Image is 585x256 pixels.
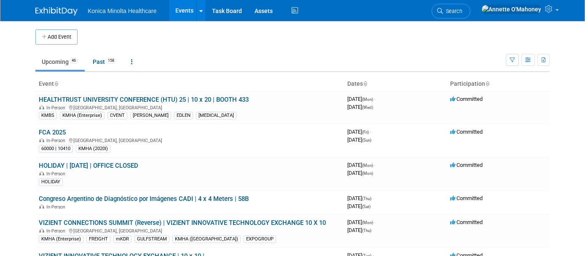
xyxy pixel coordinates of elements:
[363,80,367,87] a: Sort by Start Date
[362,97,373,102] span: (Mon)
[362,163,373,168] span: (Mon)
[39,178,63,186] div: HOLIDAY
[86,235,110,243] div: FREIGHT
[450,162,483,168] span: Committed
[344,77,447,91] th: Dates
[347,227,371,233] span: [DATE]
[374,162,376,168] span: -
[107,112,127,119] div: CVENT
[69,58,78,64] span: 46
[46,138,68,143] span: In-Person
[373,195,374,201] span: -
[362,171,373,176] span: (Mon)
[450,129,483,135] span: Committed
[450,219,483,225] span: Committed
[481,5,542,14] img: Annette O'Mahoney
[46,228,68,234] span: In-Person
[39,228,44,232] img: In-Person Event
[39,195,249,203] a: Congreso Argentino de Diagnóstico por Imágenes CADI | 4 x 4 Meters | 58B
[347,137,371,143] span: [DATE]
[362,204,370,209] span: (Sat)
[362,196,371,201] span: (Thu)
[39,129,66,136] a: FCA 2025
[362,138,371,143] span: (Sun)
[347,104,373,110] span: [DATE]
[35,54,85,70] a: Upcoming46
[196,112,236,119] div: [MEDICAL_DATA]
[362,228,371,233] span: (Thu)
[362,220,373,225] span: (Mon)
[174,112,193,119] div: EDLEN
[35,77,344,91] th: Event
[39,105,44,109] img: In-Person Event
[46,204,68,210] span: In-Person
[443,8,462,14] span: Search
[134,235,169,243] div: GULFSTREAM
[172,235,241,243] div: KMHA ([GEOGRAPHIC_DATA])
[105,58,117,64] span: 158
[39,219,326,227] a: VIZIENT CONNECTIONS SUMMIT (Reverse) | VIZIENT INNOVATIVE TECHNOLOGY EXCHANGE 10 X 10
[39,162,138,169] a: HOLIDAY | [DATE] | OFFICE CLOSED
[46,171,68,177] span: In-Person
[347,195,374,201] span: [DATE]
[39,96,249,103] a: HEALTHTRUST UNIVERSITY CONFERENCE (HTU) 25 | 10 x 20 | BOOTH 433
[39,112,57,119] div: KMBS
[432,4,470,18] a: Search
[46,105,68,111] span: In-Person
[347,203,370,209] span: [DATE]
[39,137,341,143] div: [GEOGRAPHIC_DATA], [GEOGRAPHIC_DATA]
[347,219,376,225] span: [DATE]
[370,129,371,135] span: -
[39,104,341,111] div: [GEOGRAPHIC_DATA], [GEOGRAPHIC_DATA]
[39,204,44,208] img: In-Person Event
[113,235,131,243] div: mKDR
[244,235,276,243] div: EXPOGROUP
[88,8,156,14] span: Konica Minolta Healthcare
[450,96,483,102] span: Committed
[374,219,376,225] span: -
[39,145,73,153] div: 60000 | 10410
[39,171,44,175] img: In-Person Event
[347,170,373,176] span: [DATE]
[485,80,489,87] a: Sort by Participation Type
[35,29,78,45] button: Add Event
[86,54,123,70] a: Past158
[347,162,376,168] span: [DATE]
[39,235,83,243] div: KMHA (Enterprise)
[447,77,550,91] th: Participation
[362,105,373,110] span: (Wed)
[76,145,110,153] div: KMHA (2020I)
[347,96,376,102] span: [DATE]
[60,112,105,119] div: KMHA (Enterprise)
[130,112,171,119] div: [PERSON_NAME]
[362,130,369,135] span: (Fri)
[374,96,376,102] span: -
[39,227,341,234] div: [GEOGRAPHIC_DATA], [GEOGRAPHIC_DATA]
[54,80,58,87] a: Sort by Event Name
[347,129,371,135] span: [DATE]
[35,7,78,16] img: ExhibitDay
[450,195,483,201] span: Committed
[39,138,44,142] img: In-Person Event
